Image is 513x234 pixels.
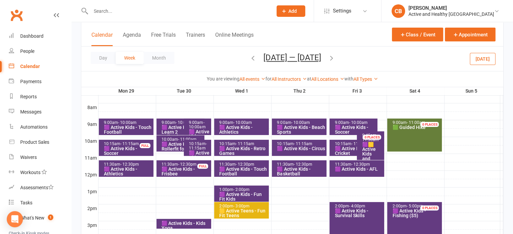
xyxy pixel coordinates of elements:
[272,76,307,82] a: All Instructors
[91,52,116,64] button: Day
[444,87,500,95] th: Sun 5
[20,155,37,160] div: Waivers
[334,167,383,171] div: 🟪 Active Kids - AFL
[353,76,378,82] a: All Types
[104,142,152,146] div: 10:15am
[219,121,267,125] div: 9:00am
[349,204,365,208] span: - 4:00pm
[161,125,203,139] div: 🟪 Active Kids - Learn 2 Rollerskate ($5)
[392,125,425,130] span: 🟩 Guided Hike
[387,87,444,95] th: Sat 4
[362,133,378,142] span: - 11:30am
[178,162,197,167] span: - 12:30pm
[104,146,152,156] div: 🟪 Active Kids - Soccer
[81,170,98,179] th: 12pm
[344,76,353,81] strong: with
[233,120,252,125] span: - 10:00am
[293,141,312,146] span: - 11:15am
[104,167,152,176] div: 🟪 Active Kids - Athletics
[408,5,494,11] div: [PERSON_NAME]
[20,79,41,84] div: Payments
[9,89,71,104] a: Reports
[392,208,440,218] div: Fishing ($5)
[219,125,267,134] div: 🟪 Active Kids - Athletics
[104,121,152,125] div: 9:00am
[392,121,440,125] div: 9:00am
[236,162,254,167] span: - 12:30pm
[197,164,208,169] div: FULL
[219,167,267,176] div: 🟪 Active Kids - Touch Football
[9,195,71,210] a: Tasks
[7,211,23,227] div: Open Intercom Messenger
[123,32,141,46] button: Agenda
[104,125,152,134] div: 🟪 Active Kids - Touch Football
[351,141,370,146] span: - 11:15am
[20,64,40,69] div: Calendar
[271,87,329,95] th: Thu 2
[20,139,49,145] div: Product Sales
[333,3,351,19] span: Settings
[362,142,383,180] div: and Teens - Nature Photography (8...
[362,142,375,157] span: 🟪🟨 Active Kids
[219,192,267,201] div: 🟪 Active Kids - Fun Fit Kids
[215,32,254,46] button: Online Meetings
[334,162,383,167] div: 11:30am
[293,162,312,167] span: - 12:30pm
[334,142,376,146] div: 10:15am
[277,146,325,151] div: 🟪 Active Kids - Circus
[20,124,48,130] div: Automations
[291,120,310,125] span: - 10:00am
[219,146,267,156] div: 🟪 Active Kids - Retro Games
[334,204,383,208] div: 2:00pm
[420,122,439,127] div: 0 PLACES
[20,170,40,175] div: Workouts
[349,120,367,125] span: - 10:00am
[9,210,71,226] a: What's New1
[9,104,71,120] a: Messages
[233,204,250,208] span: - 3:00pm
[362,133,383,142] div: 9:45am
[9,44,71,59] a: People
[81,154,98,162] th: 11am
[9,74,71,89] a: Payments
[406,120,425,125] span: - 11:00am
[161,121,203,125] div: 9:00am
[81,103,98,111] th: 8am
[81,221,98,229] th: 3pm
[470,53,495,65] button: [DATE]
[189,141,206,151] span: - 11:15am
[239,76,265,82] a: All events
[81,137,98,145] th: 10am
[8,7,25,24] a: Clubworx
[9,59,71,74] a: Calendar
[9,150,71,165] a: Waivers
[329,87,387,95] th: Fri 3
[408,11,494,17] div: Active and Healthy [GEOGRAPHIC_DATA]
[311,76,344,82] a: All Locations
[213,87,271,95] th: Wed 1
[144,52,174,64] button: Month
[189,142,210,151] div: 10:15am
[9,120,71,135] a: Automations
[392,28,443,41] button: Class / Event
[219,188,267,192] div: 1:00pm
[277,121,325,125] div: 9:00am
[277,5,305,17] button: Add
[219,208,267,218] div: 🟨 Active Teens - Fun Fit Teens
[20,33,44,39] div: Dashboard
[420,205,439,210] div: 0 PLACES
[118,120,137,125] span: - 10:00am
[334,208,383,218] div: 🟪 Active Kids - Survival Skills
[189,129,210,143] div: 🟪 Active Kids - Volleyball
[81,187,98,196] th: 1pm
[156,87,213,95] th: Tue 30
[20,48,34,54] div: People
[363,135,381,140] div: 0 PLACES
[277,125,325,134] div: 🟪 Active Kids - Beach Sports
[81,204,98,212] th: 2pm
[120,162,139,167] span: - 12:30pm
[20,215,45,221] div: What's New
[20,109,41,114] div: Messages
[178,137,197,142] span: - 11:00am
[186,32,205,46] button: Trainers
